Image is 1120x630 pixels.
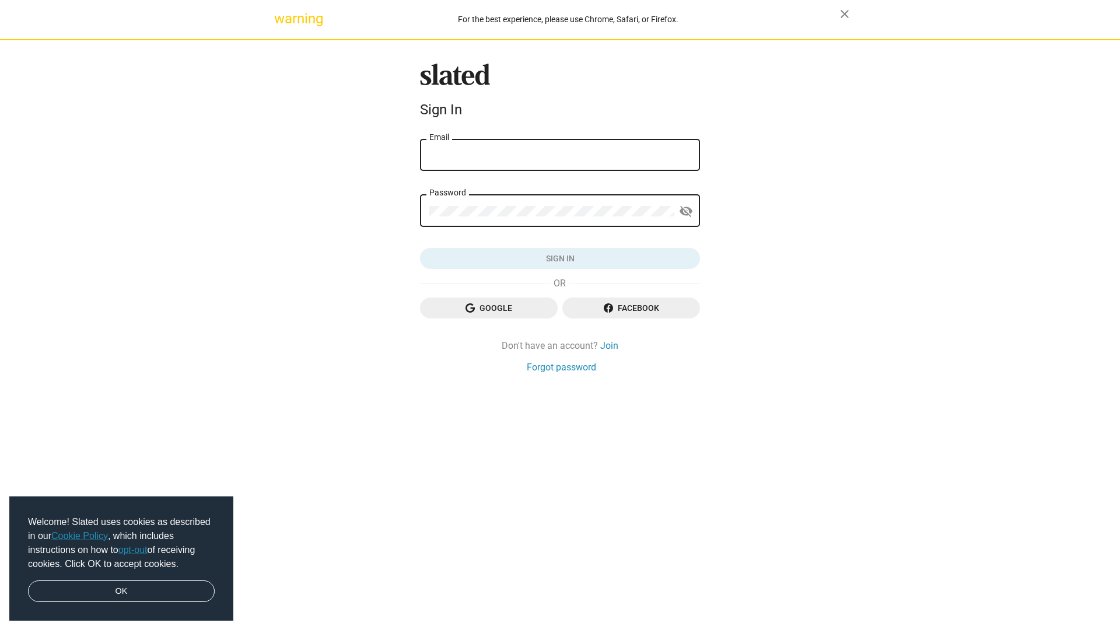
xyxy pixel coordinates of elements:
sl-branding: Sign In [420,64,700,123]
button: Show password [674,200,698,223]
div: Don't have an account? [420,339,700,352]
a: Join [600,339,618,352]
span: Facebook [572,297,691,318]
span: Google [429,297,548,318]
a: Cookie Policy [51,531,108,541]
a: opt-out [118,545,148,555]
a: Forgot password [527,361,596,373]
mat-icon: visibility_off [679,202,693,220]
a: dismiss cookie message [28,580,215,603]
button: Facebook [562,297,700,318]
div: Sign In [420,101,700,118]
div: cookieconsent [9,496,233,621]
div: For the best experience, please use Chrome, Safari, or Firefox. [296,12,840,27]
mat-icon: close [838,7,852,21]
span: Welcome! Slated uses cookies as described in our , which includes instructions on how to of recei... [28,515,215,571]
button: Google [420,297,558,318]
mat-icon: warning [274,12,288,26]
